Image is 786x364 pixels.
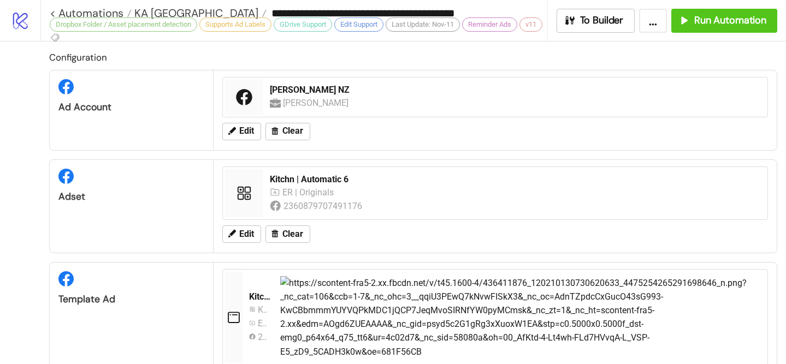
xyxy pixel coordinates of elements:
[386,17,460,32] div: Last Update: Nov-11
[265,225,310,243] button: Clear
[258,303,267,317] div: Kitchn | Automatic 1
[49,50,777,64] h2: Configuration
[50,17,197,32] div: Dropbox Folder / Asset placement detection
[282,186,336,199] div: ER | Originals
[50,8,132,19] a: < Automations
[239,229,254,239] span: Edit
[270,84,761,96] div: [PERSON_NAME] NZ
[270,174,761,186] div: Kitchn | Automatic 6
[282,126,303,136] span: Clear
[258,330,267,344] div: 2360879707491176
[274,17,332,32] div: GDrive Support
[334,17,383,32] div: Edit Support
[282,229,303,239] span: Clear
[132,8,267,19] a: KA [GEOGRAPHIC_DATA]
[132,6,258,20] span: KA [GEOGRAPHIC_DATA]
[462,17,517,32] div: Reminder Ads
[283,199,364,213] div: 2360879707491176
[671,9,777,33] button: Run Automation
[222,123,261,140] button: Edit
[249,291,271,303] div: Kitch Template [GEOGRAPHIC_DATA]
[222,225,261,243] button: Edit
[639,9,667,33] button: ...
[280,276,761,359] img: https://scontent-fra5-2.xx.fbcdn.net/v/t45.1600-4/436411876_120210130730620633_447525426529169864...
[557,9,635,33] button: To Builder
[519,17,542,32] div: v11
[58,190,204,203] div: Adset
[265,123,310,140] button: Clear
[199,17,271,32] div: Supports Ad Labels
[694,14,766,27] span: Run Automation
[58,101,204,114] div: Ad Account
[283,96,351,110] div: [PERSON_NAME]
[580,14,624,27] span: To Builder
[239,126,254,136] span: Edit
[58,293,204,306] div: Template Ad
[258,317,267,330] div: ER | Originals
